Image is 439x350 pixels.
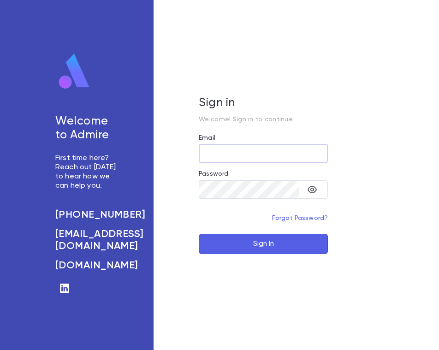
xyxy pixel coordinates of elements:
[199,234,328,254] button: Sign In
[199,170,228,178] label: Password
[55,53,93,90] img: logo
[55,260,117,272] a: [DOMAIN_NAME]
[55,115,117,142] h5: Welcome to Admire
[272,215,328,221] a: Forgot Password?
[199,116,328,123] p: Welcome! Sign in to continue.
[55,228,117,252] a: [EMAIL_ADDRESS][DOMAIN_NAME]
[303,180,321,199] button: toggle password visibility
[55,209,117,221] a: [PHONE_NUMBER]
[55,154,117,190] p: First time here? Reach out [DATE] to hear how we can help you.
[199,134,215,142] label: Email
[199,96,328,110] h5: Sign in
